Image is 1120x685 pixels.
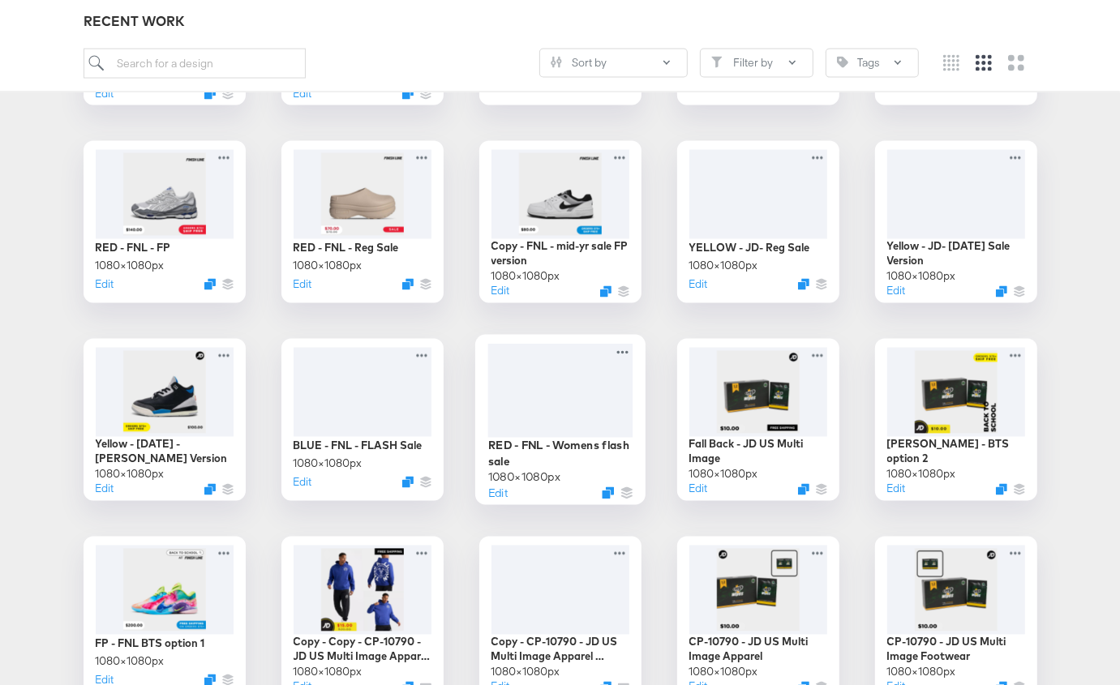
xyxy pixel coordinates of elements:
svg: Duplicate [204,279,216,290]
button: Edit [96,277,114,293]
div: 1080 × 1080 px [887,269,956,285]
div: FP - FNL BTS option 1 [96,636,205,652]
div: [PERSON_NAME] - BTS option 21080×1080pxEditDuplicate [875,339,1037,501]
button: Edit [96,482,114,497]
button: Edit [689,277,708,293]
svg: Duplicate [602,487,614,499]
div: 1080 × 1080 px [487,469,560,485]
div: [PERSON_NAME] - BTS option 2 [887,437,1025,467]
button: Edit [887,482,906,497]
div: 1080 × 1080 px [294,456,363,472]
button: Edit [294,277,312,293]
div: 1080 × 1080 px [491,269,560,285]
div: Yellow - JD- [DATE] Sale Version [887,239,1025,269]
div: 1080 × 1080 px [887,467,956,482]
button: Edit [491,284,510,299]
button: Edit [887,284,906,299]
svg: Tag [837,57,848,68]
svg: Duplicate [798,279,809,290]
div: 1080 × 1080 px [294,665,363,680]
div: 1080 × 1080 px [689,259,758,274]
div: 1080 × 1080 px [96,467,165,482]
svg: Duplicate [798,484,809,495]
svg: Duplicate [600,286,611,298]
div: 1080 × 1080 px [96,259,165,274]
div: RED - FNL - Reg Sale [294,241,399,256]
div: Copy - CP-10790 - JD US Multi Image Apparel (Draft) [491,635,629,665]
div: Copy - FNL - mid-yr sale FP version1080×1080pxEditDuplicate [479,141,642,303]
div: RED - FNL - Womens flash sale1080×1080pxEditDuplicate [475,335,646,505]
div: Yellow - [DATE] - [PERSON_NAME] Version [96,437,234,467]
div: RED - FNL - FP1080×1080pxEditDuplicate [84,141,246,303]
svg: Duplicate [204,484,216,495]
div: Copy - Copy - CP-10790 - JD US Multi Image Apparel (Draft) [294,635,431,665]
svg: Duplicate [204,88,216,100]
div: 1080 × 1080 px [491,665,560,680]
svg: Duplicate [402,477,414,488]
button: TagTags [826,49,919,78]
div: Fall Back - JD US Multi Image1080×1080pxEditDuplicate [677,339,839,501]
svg: Filter [711,57,723,68]
div: RED - FNL - Womens flash sale [487,438,633,469]
div: Copy - FNL - mid-yr sale FP version [491,239,629,269]
div: CP-10790 - JD US Multi Image Footwear [887,635,1025,665]
div: 1080 × 1080 px [887,665,956,680]
button: FilterFilter by [700,49,813,78]
div: 1080 × 1080 px [689,467,758,482]
div: RED - FNL - Reg Sale1080×1080pxEditDuplicate [281,141,444,303]
div: Fall Back - JD US Multi Image [689,437,827,467]
div: RECENT WORK [84,12,1037,31]
svg: Duplicate [402,279,414,290]
div: YELLOW - JD- Reg Sale [689,241,810,256]
div: Yellow - [DATE] - [PERSON_NAME] Version1080×1080pxEditDuplicate [84,339,246,501]
div: BLUE - FNL - FLASH Sale [294,439,423,454]
div: YELLOW - JD- Reg Sale1080×1080pxEditDuplicate [677,141,839,303]
svg: Duplicate [996,484,1007,495]
svg: Sliders [551,57,562,68]
svg: Medium grid [976,55,992,71]
div: 1080 × 1080 px [689,665,758,680]
button: Edit [689,482,708,497]
div: CP-10790 - JD US Multi Image Apparel [689,635,827,665]
svg: Duplicate [402,88,414,100]
button: Edit [294,86,312,101]
button: Edit [294,475,312,490]
svg: Large grid [1008,55,1024,71]
div: 1080 × 1080 px [96,654,165,670]
svg: Small grid [943,55,959,71]
button: Edit [487,485,507,500]
div: RED - FNL - FP [96,241,171,256]
button: SlidersSort by [539,49,688,78]
svg: Duplicate [996,286,1007,298]
div: 1080 × 1080 px [294,259,363,274]
div: BLUE - FNL - FLASH Sale1080×1080pxEditDuplicate [281,339,444,501]
button: Edit [96,86,114,101]
div: Yellow - JD- [DATE] Sale Version1080×1080pxEditDuplicate [875,141,1037,303]
input: Search for a design [84,49,306,79]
